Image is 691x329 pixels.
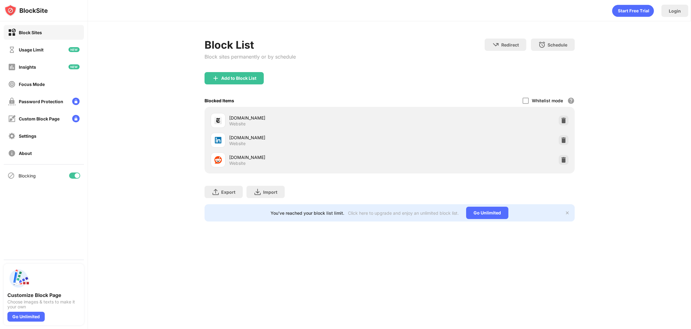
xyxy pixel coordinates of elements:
[19,133,36,139] div: Settings
[532,98,563,103] div: Whitelist mode
[8,149,16,157] img: about-off.svg
[466,207,508,219] div: Go Unlimited
[7,267,30,290] img: push-custom-page.svg
[19,151,32,156] div: About
[4,4,48,17] img: logo-blocksite.svg
[214,117,222,124] img: favicons
[565,210,570,215] img: x-button.svg
[501,42,519,47] div: Redirect
[19,30,42,35] div: Block Sites
[348,210,459,216] div: Click here to upgrade and enjoy an unlimited block list.
[68,64,80,69] img: new-icon.svg
[229,141,246,146] div: Website
[19,173,36,178] div: Blocking
[7,299,80,309] div: Choose images & texts to make it your own
[271,210,344,216] div: You’ve reached your block list limit.
[669,8,681,14] div: Login
[205,98,234,103] div: Blocked Items
[72,115,80,122] img: lock-menu.svg
[8,132,16,140] img: settings-off.svg
[221,76,256,81] div: Add to Block List
[214,136,222,144] img: favicons
[205,54,296,60] div: Block sites permanently or by schedule
[229,134,390,141] div: [DOMAIN_NAME]
[7,172,15,179] img: blocking-icon.svg
[8,46,16,54] img: time-usage-off.svg
[8,115,16,123] img: customize-block-page-off.svg
[263,189,277,195] div: Import
[548,42,567,47] div: Schedule
[8,98,16,105] img: password-protection-off.svg
[8,80,16,88] img: focus-off.svg
[8,29,16,36] img: block-on.svg
[229,115,390,121] div: [DOMAIN_NAME]
[612,5,654,17] div: animation
[214,156,222,164] img: favicons
[8,63,16,71] img: insights-off.svg
[205,39,296,51] div: Block List
[19,47,43,52] div: Usage Limit
[72,98,80,105] img: lock-menu.svg
[19,99,63,104] div: Password Protection
[7,292,80,298] div: Customize Block Page
[229,160,246,166] div: Website
[229,121,246,127] div: Website
[19,116,60,121] div: Custom Block Page
[7,312,45,322] div: Go Unlimited
[221,189,235,195] div: Export
[68,47,80,52] img: new-icon.svg
[229,154,390,160] div: [DOMAIN_NAME]
[19,64,36,70] div: Insights
[19,82,45,87] div: Focus Mode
